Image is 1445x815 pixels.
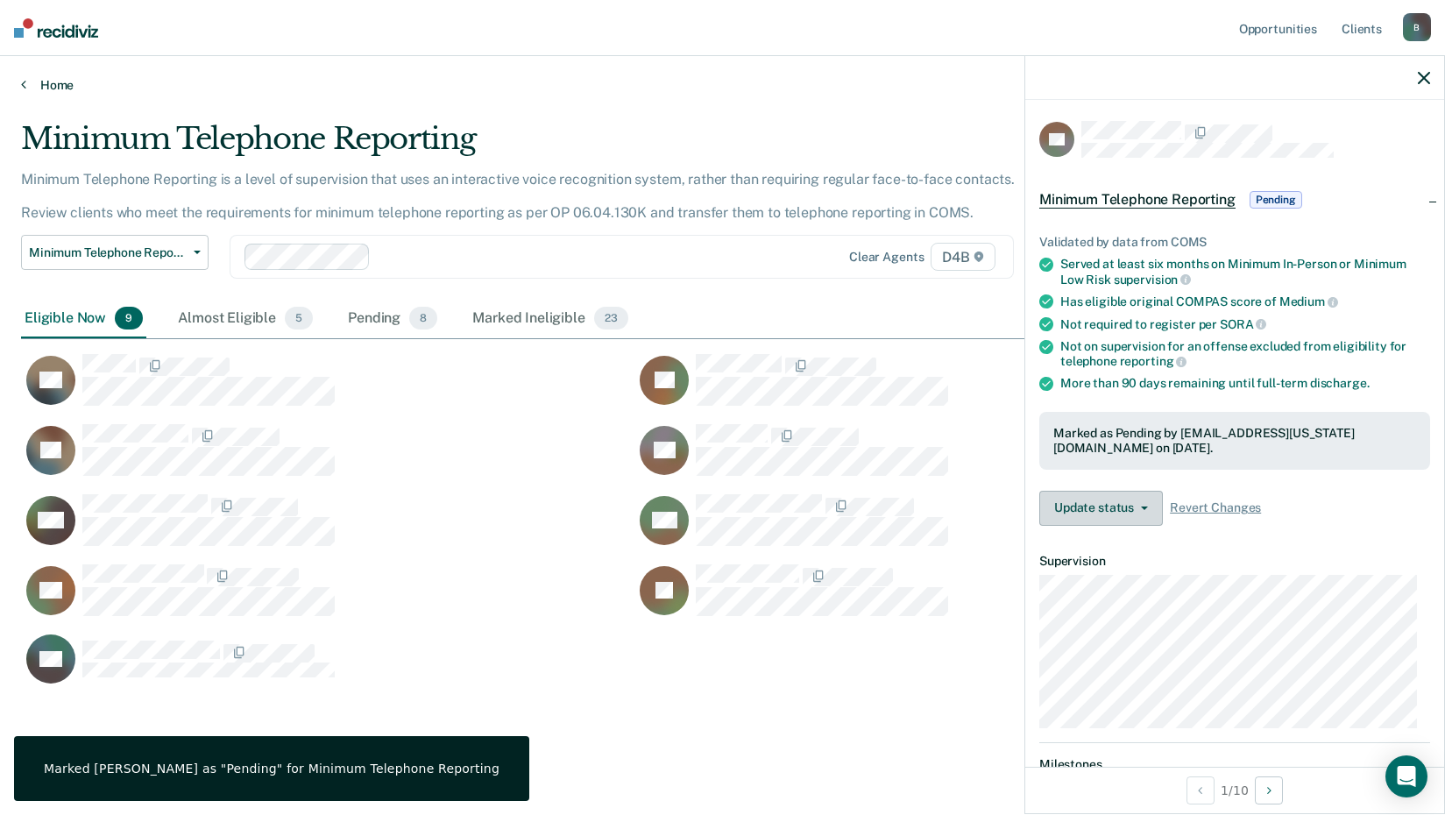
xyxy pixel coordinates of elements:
button: Previous Opportunity [1186,776,1215,804]
span: reporting [1120,354,1187,368]
span: D4B [931,243,995,271]
div: CaseloadOpportunityCell-0792659 [21,353,634,423]
img: Recidiviz [14,18,98,38]
div: More than 90 days remaining until full-term [1060,376,1430,391]
div: CaseloadOpportunityCell-0793537 [634,353,1248,423]
button: Update status [1039,491,1163,526]
div: Almost Eligible [174,300,316,338]
div: Eligible Now [21,300,146,338]
div: CaseloadOpportunityCell-0820984 [21,563,634,634]
div: Clear agents [849,250,924,265]
div: Marked Ineligible [469,300,631,338]
div: Open Intercom Messenger [1385,755,1427,797]
div: CaseloadOpportunityCell-0803149 [634,493,1248,563]
div: CaseloadOpportunityCell-0796751 [21,493,634,563]
span: 9 [115,307,143,330]
span: Medium [1279,294,1338,308]
span: Pending [1250,191,1302,209]
span: 5 [285,307,313,330]
div: Minimum Telephone Reporting [21,121,1105,171]
div: Not on supervision for an offense excluded from eligibility for telephone [1060,339,1430,369]
a: Home [21,77,1424,93]
div: CaseloadOpportunityCell-0760203 [634,563,1248,634]
button: Next Opportunity [1255,776,1283,804]
div: Validated by data from COMS [1039,235,1430,250]
div: CaseloadOpportunityCell-0814670 [634,423,1248,493]
div: CaseloadOpportunityCell-0791393 [21,423,634,493]
div: 1 / 10 [1025,767,1444,813]
dt: Supervision [1039,554,1430,569]
div: CaseloadOpportunityCell-0732893 [21,634,634,704]
span: Minimum Telephone Reporting [1039,191,1236,209]
span: Revert Changes [1170,500,1261,515]
span: 8 [409,307,437,330]
div: B [1403,13,1431,41]
div: Not required to register per [1060,316,1430,332]
div: Minimum Telephone ReportingPending [1025,172,1444,228]
span: 23 [594,307,628,330]
span: Minimum Telephone Reporting [29,245,187,260]
div: Served at least six months on Minimum In-Person or Minimum Low Risk [1060,257,1430,287]
div: Marked as Pending by [EMAIL_ADDRESS][US_STATE][DOMAIN_NAME] on [DATE]. [1053,426,1416,456]
div: Marked [PERSON_NAME] as "Pending" for Minimum Telephone Reporting [44,761,499,776]
span: SORA [1220,317,1266,331]
span: discharge. [1310,376,1370,390]
div: Has eligible original COMPAS score of [1060,294,1430,309]
div: Pending [344,300,441,338]
span: supervision [1114,273,1191,287]
dt: Milestones [1039,757,1430,772]
p: Minimum Telephone Reporting is a level of supervision that uses an interactive voice recognition ... [21,171,1015,221]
